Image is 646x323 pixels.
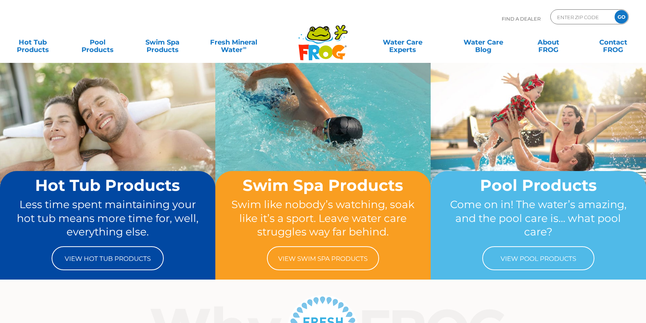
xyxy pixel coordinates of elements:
[294,15,352,61] img: Frog Products Logo
[14,198,201,239] p: Less time spent maintaining your hot tub means more time for, well, everything else.
[523,35,573,50] a: AboutFROG
[615,10,628,24] input: GO
[202,35,265,50] a: Fresh MineralWater∞
[230,177,416,194] h2: Swim Spa Products
[588,35,639,50] a: ContactFROG
[137,35,188,50] a: Swim SpaProducts
[267,246,379,270] a: View Swim Spa Products
[52,246,164,270] a: View Hot Tub Products
[73,35,123,50] a: PoolProducts
[458,35,509,50] a: Water CareBlog
[14,177,201,194] h2: Hot Tub Products
[445,177,632,194] h2: Pool Products
[431,63,646,223] img: home-banner-pool-short
[230,198,416,239] p: Swim like nobody’s watching, soak like it’s a sport. Leave water care struggles way far behind.
[482,246,594,270] a: View Pool Products
[445,198,632,239] p: Come on in! The water’s amazing, and the pool care is… what pool care?
[7,35,58,50] a: Hot TubProducts
[362,35,444,50] a: Water CareExperts
[502,9,541,28] p: Find A Dealer
[215,63,431,223] img: home-banner-swim-spa-short
[243,45,246,51] sup: ∞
